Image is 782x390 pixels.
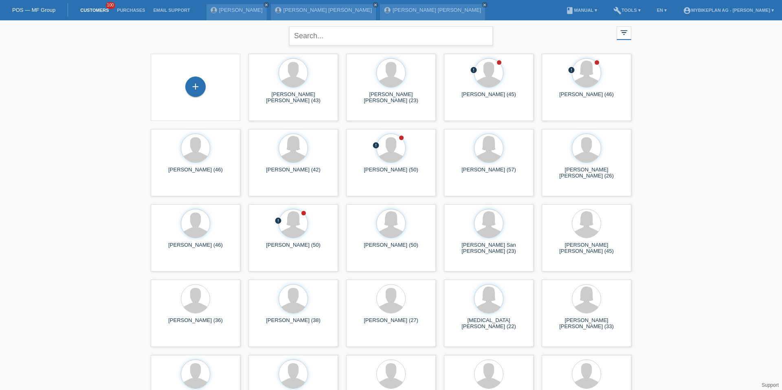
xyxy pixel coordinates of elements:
div: Add customer [186,80,205,94]
div: [PERSON_NAME] (27) [353,317,429,330]
a: Support [762,382,779,388]
div: [PERSON_NAME] (46) [157,242,234,255]
a: [PERSON_NAME] [219,7,263,13]
a: Purchases [113,8,149,13]
div: unconfirmed, pending [275,217,282,226]
div: [PERSON_NAME] (46) [157,167,234,180]
i: build [613,7,622,15]
div: [PERSON_NAME] (57) [450,167,527,180]
a: close [482,2,488,8]
div: [PERSON_NAME] (50) [353,242,429,255]
a: close [264,2,269,8]
a: Customers [76,8,113,13]
i: close [483,3,487,7]
input: Search... [289,26,493,46]
div: [PERSON_NAME] [PERSON_NAME] (45) [548,242,625,255]
a: [PERSON_NAME] [PERSON_NAME] [283,7,372,13]
a: account_circleMybikeplan AG - [PERSON_NAME] ▾ [679,8,778,13]
div: [PERSON_NAME] (38) [255,317,332,330]
span: 100 [106,2,116,9]
a: close [373,2,378,8]
i: error [372,142,380,149]
div: [PERSON_NAME] [PERSON_NAME] (23) [353,91,429,104]
div: unconfirmed, pending [568,66,575,75]
div: [PERSON_NAME] (36) [157,317,234,330]
i: filter_list [619,28,628,37]
i: error [568,66,575,74]
div: [PERSON_NAME] (50) [353,167,429,180]
div: [MEDICAL_DATA][PERSON_NAME] (22) [450,317,527,330]
div: [PERSON_NAME] San [PERSON_NAME] (23) [450,242,527,255]
i: error [275,217,282,224]
i: close [264,3,268,7]
div: unconfirmed, pending [470,66,477,75]
div: [PERSON_NAME] (45) [450,91,527,104]
a: [PERSON_NAME] [PERSON_NAME] [393,7,481,13]
a: EN ▾ [653,8,671,13]
a: buildTools ▾ [609,8,645,13]
div: [PERSON_NAME] [PERSON_NAME] (26) [548,167,625,180]
i: close [373,3,378,7]
i: book [566,7,574,15]
i: error [470,66,477,74]
div: [PERSON_NAME] (50) [255,242,332,255]
div: unconfirmed, pending [372,142,380,150]
div: [PERSON_NAME] [PERSON_NAME] (33) [548,317,625,330]
a: Email Support [149,8,194,13]
div: [PERSON_NAME] (42) [255,167,332,180]
a: POS — MF Group [12,7,55,13]
div: [PERSON_NAME] (46) [548,91,625,104]
i: account_circle [683,7,691,15]
a: bookManual ▾ [562,8,601,13]
div: [PERSON_NAME] [PERSON_NAME] (43) [255,91,332,104]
